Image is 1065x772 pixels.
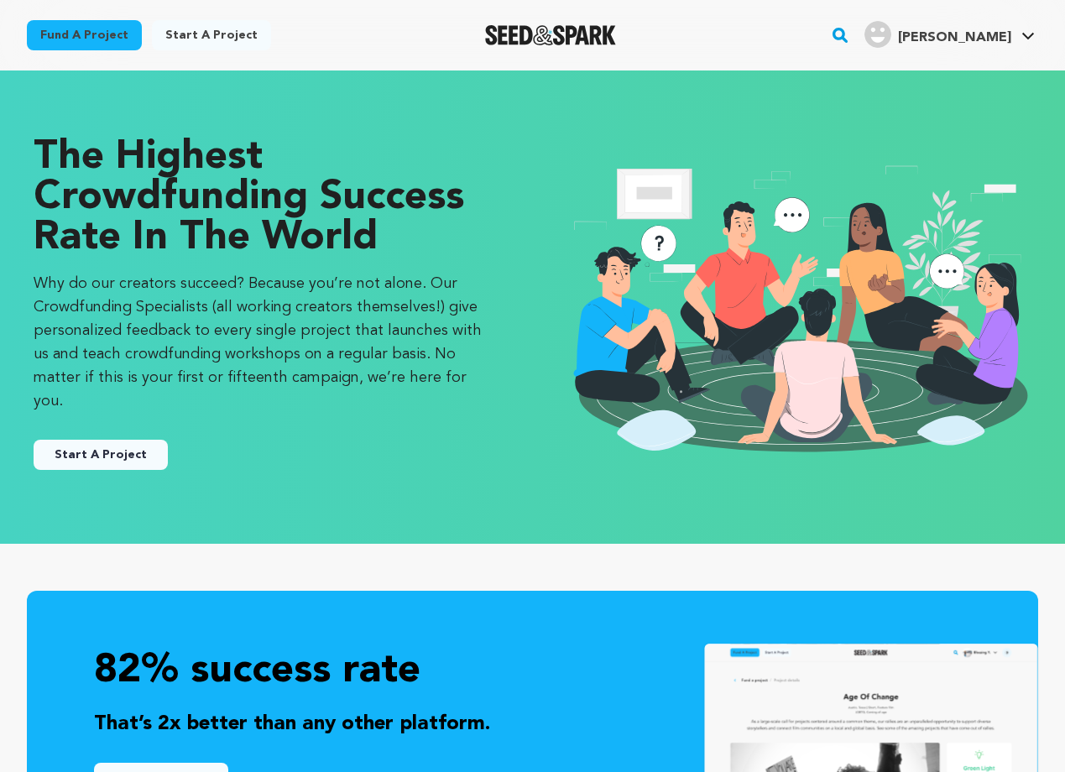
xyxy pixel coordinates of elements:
[861,18,1038,48] a: Josselyn W.'s Profile
[864,21,891,48] img: user.png
[94,644,971,699] p: 82% success rate
[27,20,142,50] a: Fund a project
[94,709,971,739] p: That’s 2x better than any other platform.
[898,31,1011,44] span: [PERSON_NAME]
[34,440,168,470] button: Start A Project
[861,18,1038,53] span: Josselyn W.'s Profile
[152,20,271,50] a: Start a project
[566,138,1032,477] img: seedandspark start project illustration image
[485,25,617,45] img: Seed&Spark Logo Dark Mode
[34,272,499,413] p: Why do our creators succeed? Because you’re not alone. Our Crowdfunding Specialists (all working ...
[864,21,1011,48] div: Josselyn W.'s Profile
[485,25,617,45] a: Seed&Spark Homepage
[34,138,499,258] p: The Highest Crowdfunding Success Rate in the World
